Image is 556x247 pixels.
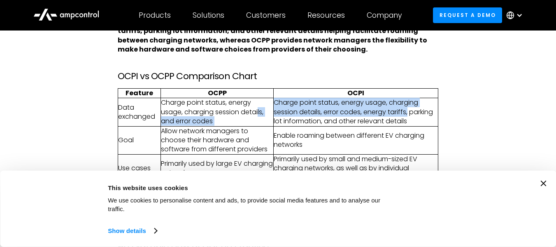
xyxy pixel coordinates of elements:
[139,11,171,20] div: Products
[108,225,156,237] a: Show details
[307,11,345,20] div: Resources
[540,181,546,186] button: Close banner
[193,11,224,20] div: Solutions
[273,98,438,126] td: Charge point status, energy usage, charging session details, error codes, energy tariffs, parking...
[161,154,273,182] td: Primarily used by large EV charging networks
[118,126,161,154] td: Goal
[433,7,502,23] a: Request a demo
[108,183,398,193] div: This website uses cookies
[118,98,161,126] td: Data exchanged
[367,11,402,20] div: Company
[246,11,286,20] div: Customers
[273,88,438,98] th: OCPI
[273,154,438,182] td: Primarily used by small and medium-sized EV charging networks, as well as by individual charging ...
[118,71,438,82] h3: OCPI vs OCPP Comparison Chart
[161,88,273,98] th: OCPP
[161,98,273,126] td: Charge point status, energy usage, charging session details, and error codes
[118,17,427,54] strong: OCPI goes beyond EV charging point information and includes data on energy tariffs, parking lot i...
[161,126,273,154] td: Allow network managers to choose their hardware and software from different providers
[118,154,161,182] td: Use cases
[118,88,161,98] th: Feature
[273,126,438,154] td: Enable roaming between different EV charging networks
[407,181,525,205] button: Okay
[108,197,380,212] span: We use cookies to personalise content and ads, to provide social media features and to analyse ou...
